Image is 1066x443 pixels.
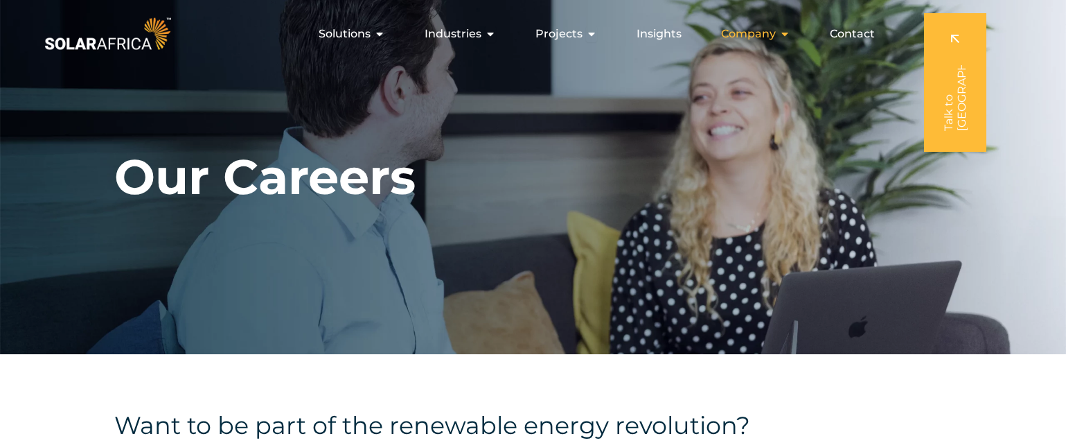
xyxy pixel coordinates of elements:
span: Projects [535,26,583,42]
span: Industries [425,26,481,42]
nav: Menu [174,20,886,48]
span: Solutions [319,26,371,42]
h1: Our Careers [114,148,416,207]
div: Menu Toggle [174,20,886,48]
a: Contact [830,26,875,42]
span: Company [721,26,776,42]
a: Insights [637,26,682,42]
